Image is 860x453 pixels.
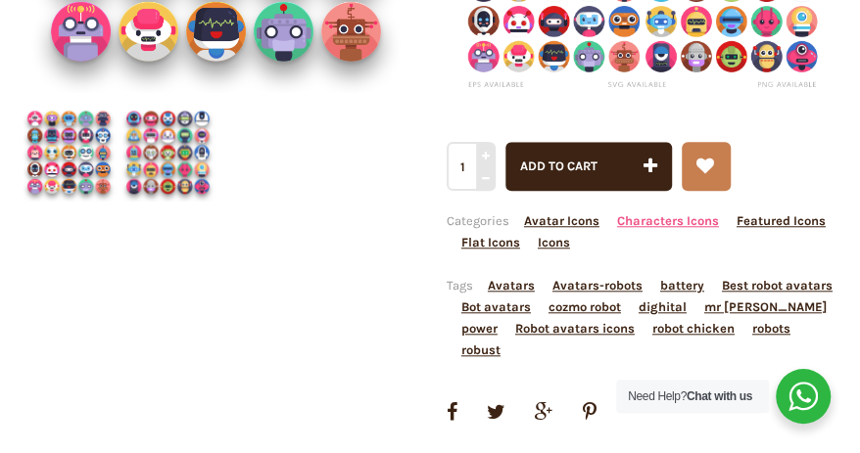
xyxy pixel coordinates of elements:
[617,213,719,228] a: Characters Icons
[538,235,570,249] a: Icons
[652,321,735,336] a: robot chicken
[628,389,752,403] span: Need Help?
[524,213,599,228] a: Avatar Icons
[515,321,635,336] a: Robot avatars icons
[552,278,643,293] a: Avatars-robots
[461,299,531,314] a: Bot avatars
[488,278,535,293] a: Avatars
[461,321,498,336] a: power
[461,235,520,249] a: Flat Icons
[752,321,790,336] a: robots
[687,389,752,403] strong: Chat with us
[722,278,833,293] a: Best robot avatars
[639,299,687,314] a: dighital
[549,299,621,314] a: cozmo robot
[447,142,493,191] input: Qty
[737,213,826,228] a: Featured Icons
[520,159,597,173] span: Add to cart
[660,278,704,293] a: battery
[119,103,217,202] img: RobotAvatar Icons Cover
[447,278,833,357] span: Tags
[447,213,826,249] span: Categories
[461,342,501,357] a: robust
[20,103,119,202] img: Robot Avatar Icons
[505,142,672,191] button: Add to cart
[704,299,827,314] a: mr [PERSON_NAME]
